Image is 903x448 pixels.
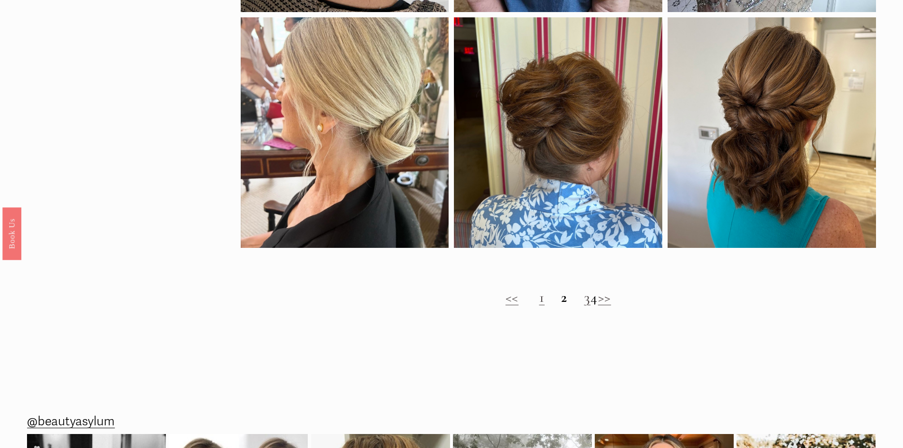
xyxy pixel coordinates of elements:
[539,288,545,306] a: 1
[584,288,591,306] a: 3
[506,288,519,306] a: <<
[561,288,568,306] strong: 2
[27,410,115,433] a: @beautyasylum
[598,288,611,306] a: >>
[2,207,21,259] a: Book Us
[241,289,876,306] h2: 4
